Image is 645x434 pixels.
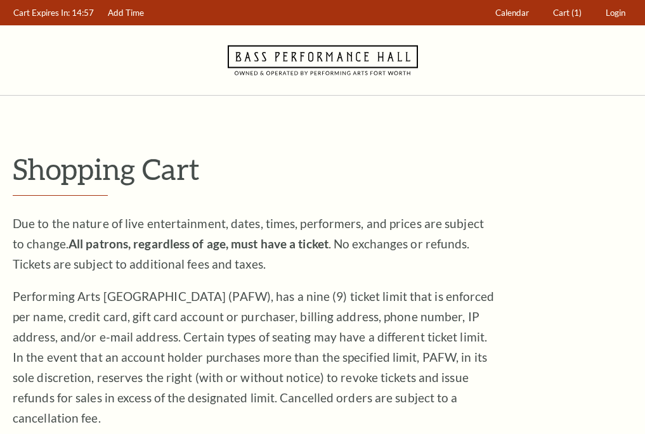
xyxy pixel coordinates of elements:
[72,8,94,18] span: 14:57
[547,1,588,25] a: Cart (1)
[68,236,329,251] strong: All patrons, regardless of age, must have a ticket
[13,286,495,428] p: Performing Arts [GEOGRAPHIC_DATA] (PAFW), has a nine (9) ticket limit that is enforced per name, ...
[495,8,529,18] span: Calendar
[13,216,484,271] span: Due to the nature of live entertainment, dates, times, performers, and prices are subject to chan...
[600,1,632,25] a: Login
[13,8,70,18] span: Cart Expires In:
[13,153,632,185] p: Shopping Cart
[571,8,582,18] span: (1)
[490,1,535,25] a: Calendar
[606,8,625,18] span: Login
[553,8,570,18] span: Cart
[102,1,150,25] a: Add Time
